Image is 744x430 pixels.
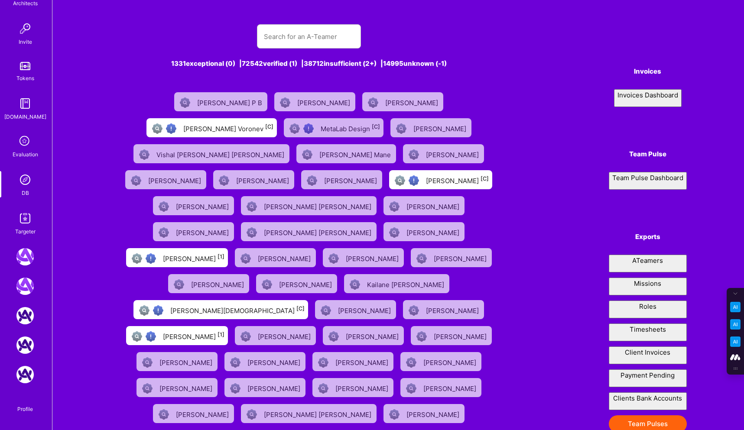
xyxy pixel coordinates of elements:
[148,174,203,185] div: [PERSON_NAME]
[335,356,390,367] div: [PERSON_NAME]
[19,37,32,46] div: Invite
[297,96,352,107] div: [PERSON_NAME]
[307,175,317,186] img: Not Scrubbed
[328,331,339,342] img: Not Scrubbed
[264,408,373,419] div: [PERSON_NAME] [PERSON_NAME]
[17,404,33,413] div: Profile
[231,323,319,349] a: Not Scrubbed[PERSON_NAME]
[191,278,246,289] div: [PERSON_NAME]
[426,174,489,185] div: [PERSON_NAME]
[279,278,334,289] div: [PERSON_NAME]
[176,226,231,237] div: [PERSON_NAME]
[385,96,440,107] div: [PERSON_NAME]
[406,383,416,394] img: Not Scrubbed
[166,123,176,134] img: High Potential User
[380,219,468,245] a: Not Scrubbed[PERSON_NAME]
[230,383,240,394] img: Not Scrubbed
[296,305,305,312] sup: [C]
[321,122,380,133] div: MetaLab Design
[163,330,224,341] div: [PERSON_NAME]
[16,95,34,112] img: guide book
[152,123,162,134] img: Not fully vetted
[176,408,231,419] div: [PERSON_NAME]
[174,279,184,290] img: Not Scrubbed
[426,304,481,315] div: [PERSON_NAME]
[730,336,741,347] img: Jargon Buster icon
[153,305,163,316] img: High Potential User
[165,271,253,297] a: Not Scrubbed[PERSON_NAME]
[406,226,461,237] div: [PERSON_NAME]
[132,253,142,264] img: Not fully vetted
[221,349,309,375] a: Not Scrubbed[PERSON_NAME]
[197,96,264,107] div: [PERSON_NAME] P B
[730,319,741,330] img: Email Tone Analyzer icon
[16,210,34,227] img: Skill Targeter
[218,253,224,260] sup: [1]
[338,304,393,315] div: [PERSON_NAME]
[609,369,687,387] button: Payment Pending
[159,409,169,420] img: Not Scrubbed
[16,366,34,383] img: A.Team: Google Calendar Integration Testing
[149,401,237,427] a: Not Scrubbed[PERSON_NAME]
[609,68,687,75] h4: Invoices
[14,395,36,413] a: Profile
[122,167,210,193] a: Not Scrubbed[PERSON_NAME]
[231,245,319,271] a: Not Scrubbed[PERSON_NAME]
[159,227,169,238] img: Not Scrubbed
[312,297,400,323] a: Not Scrubbed[PERSON_NAME]
[176,200,231,211] div: [PERSON_NAME]
[426,148,481,159] div: [PERSON_NAME]
[14,278,36,295] a: A.Team: GenAI Practice Framework
[280,115,387,141] a: Not fully vettedHigh Potential UserMetaLab Design[C]
[14,336,36,354] a: A.Team: AI Solutions Partners
[156,148,286,159] div: Vishal [PERSON_NAME] [PERSON_NAME]
[359,89,447,115] a: Not Scrubbed[PERSON_NAME]
[247,356,302,367] div: [PERSON_NAME]
[293,141,400,167] a: Not Scrubbed[PERSON_NAME] Mane
[309,349,397,375] a: Not Scrubbed[PERSON_NAME]
[22,188,29,197] div: DB
[318,357,328,368] img: Not Scrubbed
[4,112,46,121] div: [DOMAIN_NAME]
[609,392,687,410] button: Clients Bank Accounts
[609,150,687,158] h4: Team Pulse
[367,278,446,289] div: Kailane [PERSON_NAME]
[237,219,380,245] a: Not Scrubbed[PERSON_NAME] [PERSON_NAME]
[730,302,741,312] img: Key Point Extractor icon
[397,349,485,375] a: Not Scrubbed[PERSON_NAME]
[218,331,224,338] sup: [1]
[609,172,687,190] button: Team Pulse Dashboard
[221,375,309,401] a: Not Scrubbed[PERSON_NAME]
[170,304,305,315] div: [PERSON_NAME][DEMOGRAPHIC_DATA]
[321,305,331,316] img: Not Scrubbed
[406,200,461,211] div: [PERSON_NAME]
[14,248,36,265] a: A.Team: Leading A.Team's Marketing & DemandGen
[258,252,312,263] div: [PERSON_NAME]
[324,174,379,185] div: [PERSON_NAME]
[609,89,687,107] a: Invoices Dashboard
[302,149,312,160] img: Not Scrubbed
[386,167,496,193] a: Not fully vettedHigh Potential User[PERSON_NAME][C]
[423,382,478,393] div: [PERSON_NAME]
[416,331,427,342] img: Not Scrubbed
[265,123,273,130] sup: [C]
[139,149,149,160] img: Not Scrubbed
[149,219,237,245] a: Not Scrubbed[PERSON_NAME]
[406,357,416,368] img: Not Scrubbed
[380,193,468,219] a: Not Scrubbed[PERSON_NAME]
[132,331,142,342] img: Not fully vetted
[210,167,298,193] a: Not Scrubbed[PERSON_NAME]
[609,301,687,318] button: Roles
[183,122,273,133] div: [PERSON_NAME] Voronev
[397,375,485,401] a: Not Scrubbed[PERSON_NAME]
[481,175,489,182] sup: [C]
[407,323,495,349] a: Not Scrubbed[PERSON_NAME]
[319,245,407,271] a: Not Scrubbed[PERSON_NAME]
[139,305,149,316] img: Not fully vetted
[400,141,487,167] a: Not Scrubbed[PERSON_NAME]
[236,174,291,185] div: [PERSON_NAME]
[328,253,339,264] img: Not Scrubbed
[133,349,221,375] a: Not Scrubbed[PERSON_NAME]
[110,59,508,68] div: 1331 exceptional (0) | 72542 verified (1) | 38712 insufficient (2+) | 14995 unknown (-1)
